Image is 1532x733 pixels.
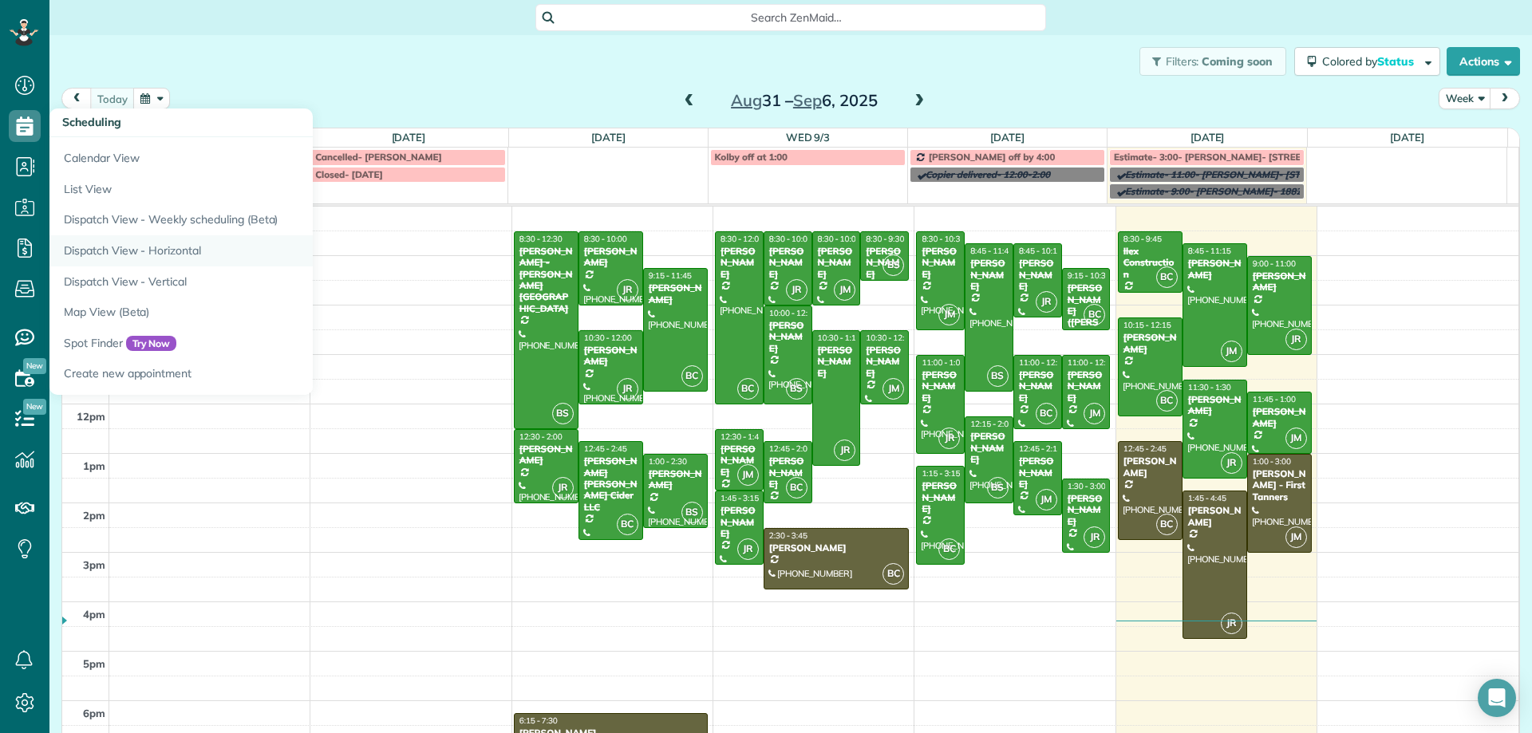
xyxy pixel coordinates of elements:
span: 10:00 - 12:00 [769,308,817,318]
span: Filters: [1166,54,1199,69]
div: [PERSON_NAME] [1187,394,1242,417]
div: [PERSON_NAME] [648,282,703,305]
div: [PERSON_NAME] [768,542,904,554]
a: [DATE] [1390,131,1424,144]
div: [PERSON_NAME] [921,246,960,280]
span: 1:45 - 3:15 [721,493,759,503]
span: 6:15 - 7:30 [519,715,558,726]
span: 9:15 - 11:45 [649,270,692,281]
span: Scheduling [62,115,121,129]
div: [PERSON_NAME] [1187,258,1242,281]
span: Estimate- 3:00- [PERSON_NAME]- [STREET_ADDRESS]- [PHONE_NUMBER] [1114,151,1451,163]
span: 12:45 - 2:00 [769,443,812,454]
span: 10:30 - 12:00 [584,333,632,343]
h2: 31 – 6, 2025 [705,92,904,109]
span: 1:15 - 3:15 [922,468,960,479]
span: 10:30 - 12:00 [866,333,914,343]
span: 8:45 - 11:15 [1188,246,1231,256]
span: 1pm [83,459,105,472]
span: BC [938,538,960,560]
span: 11:30 - 1:30 [1188,382,1231,392]
a: [DATE] [591,131,626,144]
span: 12:45 - 2:15 [1019,443,1062,454]
div: [PERSON_NAME] [1252,270,1307,294]
span: 8:30 - 12:30 [519,234,563,244]
span: 12:45 - 2:45 [584,443,627,454]
a: Dispatch View - Vertical [49,266,448,298]
span: 10:30 - 1:15 [818,333,861,343]
a: Wed 9/3 [786,131,831,144]
span: BC [617,514,638,535]
div: [PERSON_NAME] [1067,493,1106,527]
span: JR [786,279,807,301]
a: List View [49,174,448,205]
a: Dispatch View - Horizontal [49,235,448,266]
span: BC [681,365,703,387]
div: [PERSON_NAME] [720,443,759,478]
a: Calendar View [49,137,448,174]
div: [PERSON_NAME] [583,345,638,368]
span: JR [617,378,638,400]
span: 4pm [83,608,105,621]
span: Coming soon [1202,54,1273,69]
a: [DATE] [990,131,1025,144]
div: [PERSON_NAME] [817,345,856,379]
a: Dispatch View - Weekly scheduling (Beta) [49,204,448,235]
span: JR [1036,291,1057,313]
span: JR [617,279,638,301]
a: [DATE] [1190,131,1225,144]
div: [PERSON_NAME] [1018,258,1057,292]
span: Copier delivered- 12:00-2:00 [926,168,1050,180]
div: [PERSON_NAME] [768,246,807,280]
div: [PERSON_NAME] [583,246,638,269]
span: 8:45 - 11:45 [970,246,1013,256]
button: today [90,88,135,109]
div: [PERSON_NAME] ([PERSON_NAME]) [PERSON_NAME] [1067,282,1106,385]
div: [PERSON_NAME] [519,443,574,467]
div: [PERSON_NAME] [PERSON_NAME] Cider LLC [583,455,638,513]
span: BC [1084,304,1105,325]
span: 8:30 - 9:45 [1123,234,1162,244]
span: BC [786,477,807,499]
span: BS [552,403,574,424]
span: 11:00 - 1:00 [922,357,965,368]
span: Colored by [1322,54,1419,69]
div: [PERSON_NAME] [969,258,1009,292]
span: JM [1285,428,1307,449]
span: JR [1221,613,1242,634]
span: JR [1084,526,1105,548]
span: BC [1156,266,1178,288]
div: [PERSON_NAME] [969,431,1009,465]
span: Closed- [DATE] [315,168,383,180]
span: BS [882,254,904,276]
span: JR [834,439,855,461]
button: Week [1439,88,1491,109]
span: 12:30 - 1:45 [721,432,764,442]
span: JM [1285,526,1307,548]
div: [PERSON_NAME] [1187,505,1242,528]
span: 3pm [83,558,105,571]
div: [PERSON_NAME] [921,480,960,514]
span: JM [834,279,855,301]
span: Status [1377,54,1416,69]
div: [PERSON_NAME] [720,505,759,539]
span: JR [737,538,759,560]
button: next [1490,88,1520,109]
div: [PERSON_NAME] [1067,369,1106,404]
span: 11:00 - 12:30 [1068,357,1115,368]
span: 5pm [83,657,105,670]
span: BS [786,378,807,400]
span: 1:45 - 4:45 [1188,493,1226,503]
div: Open Intercom Messenger [1478,679,1516,717]
span: JM [1084,403,1105,424]
div: [PERSON_NAME] [720,246,759,280]
span: JR [1285,329,1307,350]
a: Spot FinderTry Now [49,328,448,359]
span: [PERSON_NAME] off by 4:00 [929,151,1056,163]
div: [PERSON_NAME] [865,345,904,379]
span: JM [882,378,904,400]
span: 8:30 - 12:00 [721,234,764,244]
span: Estimate- 11:00- [PERSON_NAME]- [STREET_ADDRESS]- [PHONE_NUMBER] [1125,168,1467,180]
span: JM [737,464,759,486]
div: [PERSON_NAME] [648,468,703,491]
